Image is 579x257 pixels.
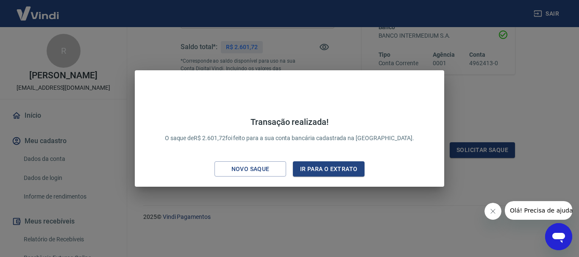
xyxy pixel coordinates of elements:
[505,201,572,220] iframe: Mensagem da empresa
[484,203,501,220] iframe: Fechar mensagem
[214,161,286,177] button: Novo saque
[293,161,365,177] button: Ir para o extrato
[221,164,280,174] div: Novo saque
[545,223,572,250] iframe: Botão para abrir a janela de mensagens
[5,6,71,13] span: Olá! Precisa de ajuda?
[165,117,415,127] h4: Transação realizada!
[165,117,415,143] p: O saque de R$ 2.601,72 foi feito para a sua conta bancária cadastrada na [GEOGRAPHIC_DATA].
